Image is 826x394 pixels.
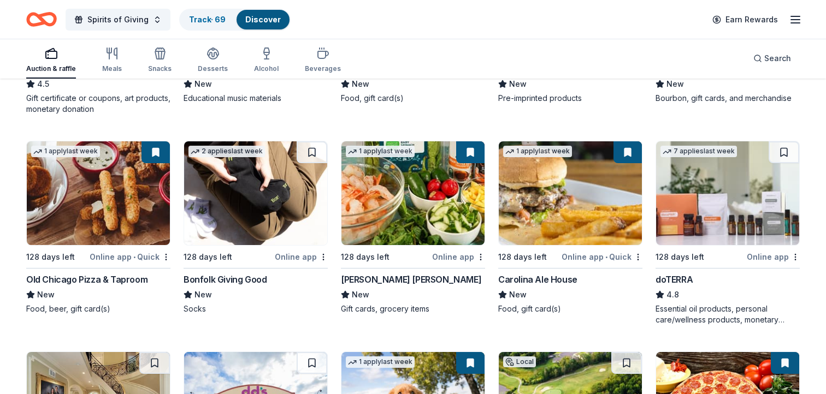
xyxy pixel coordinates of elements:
img: Image for Bonfolk Giving Good [184,141,327,245]
span: New [352,77,369,91]
span: New [194,77,212,91]
div: Local [503,356,536,367]
a: Image for Old Chicago Pizza & Taproom1 applylast week128 days leftOnline app•QuickOld Chicago Piz... [26,141,170,314]
span: New [37,288,55,301]
div: 128 days left [341,250,390,264]
div: Desserts [198,64,228,73]
a: Image for doTERRA7 applieslast week128 days leftOnline appdoTERRA4.8Essential oil products, perso... [656,141,800,325]
div: Auction & raffle [26,64,76,73]
div: Online app Quick [90,250,170,264]
div: 128 days left [26,250,75,264]
button: Alcohol [254,43,279,79]
a: Discover [245,15,281,24]
div: Food, gift card(s) [498,303,642,314]
span: New [509,288,527,301]
a: Image for Carolina Ale House1 applylast week128 days leftOnline app•QuickCarolina Ale HouseNewFoo... [498,141,642,314]
img: Image for Old Chicago Pizza & Taproom [27,141,170,245]
span: New [352,288,369,301]
a: Image for Harris Teeter1 applylast week128 days leftOnline app[PERSON_NAME] [PERSON_NAME]NewGift ... [341,141,485,314]
button: Snacks [148,43,172,79]
div: Pre-imprinted products [498,93,642,104]
button: Auction & raffle [26,43,76,79]
div: doTERRA [656,273,693,286]
span: New [509,77,527,91]
a: Track· 69 [189,15,226,24]
button: Meals [102,43,122,79]
span: New [666,77,684,91]
div: Food, gift card(s) [341,93,485,104]
div: Alcohol [254,64,279,73]
div: Online app Quick [562,250,642,264]
div: Meals [102,64,122,73]
div: Online app [275,250,328,264]
div: [PERSON_NAME] [PERSON_NAME] [341,273,481,286]
span: Search [764,52,791,65]
a: Home [26,7,57,32]
div: 1 apply last week [31,146,100,157]
button: Search [745,47,800,69]
div: 7 applies last week [660,146,737,157]
button: Beverages [305,43,341,79]
div: Snacks [148,64,172,73]
button: Track· 69Discover [179,9,291,31]
span: 4.8 [666,288,679,301]
img: Image for doTERRA [656,141,799,245]
span: New [194,288,212,301]
div: 128 days left [184,250,232,264]
span: 4.5 [37,77,49,91]
div: Online app [747,250,800,264]
div: Bourbon, gift cards, and merchandise [656,93,800,104]
button: Desserts [198,43,228,79]
div: Online app [432,250,485,264]
div: Socks [184,303,328,314]
a: Earn Rewards [706,10,784,29]
span: Spirits of Giving [87,13,149,26]
div: 128 days left [498,250,547,264]
div: 1 apply last week [346,356,415,368]
div: Beverages [305,64,341,73]
div: Food, beer, gift card(s) [26,303,170,314]
div: Carolina Ale House [498,273,577,286]
img: Image for Carolina Ale House [499,141,642,245]
div: Bonfolk Giving Good [184,273,267,286]
div: Old Chicago Pizza & Taproom [26,273,147,286]
button: Spirits of Giving [66,9,170,31]
div: Educational music materials [184,93,328,104]
div: Gift cards, grocery items [341,303,485,314]
img: Image for Harris Teeter [341,141,485,245]
div: Essential oil products, personal care/wellness products, monetary donations [656,303,800,325]
div: Gift certificate or coupons, art products, monetary donation [26,93,170,115]
a: Image for Bonfolk Giving Good2 applieslast week128 days leftOnline appBonfolk Giving GoodNewSocks [184,141,328,314]
div: 2 applies last week [188,146,265,157]
div: 128 days left [656,250,704,264]
div: 1 apply last week [503,146,572,157]
span: • [605,253,607,261]
div: 1 apply last week [346,146,415,157]
span: • [133,253,135,261]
